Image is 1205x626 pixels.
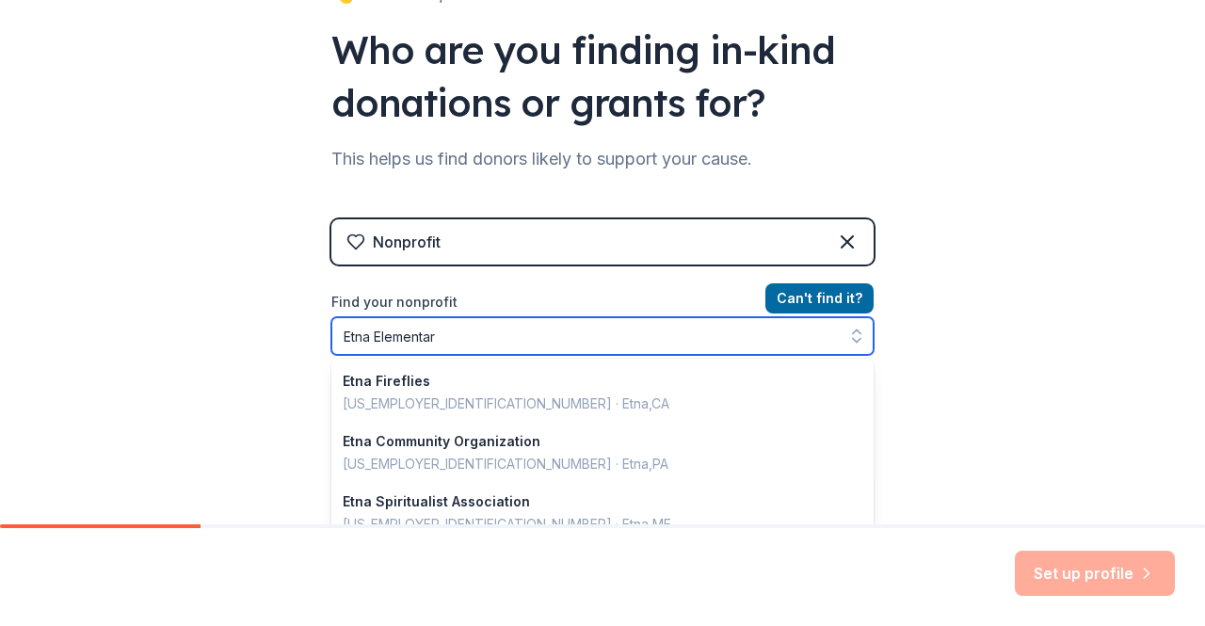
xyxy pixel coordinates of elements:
[343,513,840,536] div: [US_EMPLOYER_IDENTIFICATION_NUMBER] · Etna , ME
[343,393,840,415] div: [US_EMPLOYER_IDENTIFICATION_NUMBER] · Etna , CA
[331,317,874,355] input: Search by name, EIN, or city
[343,490,840,513] div: Etna Spiritualist Association
[343,453,840,475] div: [US_EMPLOYER_IDENTIFICATION_NUMBER] · Etna , PA
[343,370,840,393] div: Etna Fireflies
[343,430,840,453] div: Etna Community Organization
